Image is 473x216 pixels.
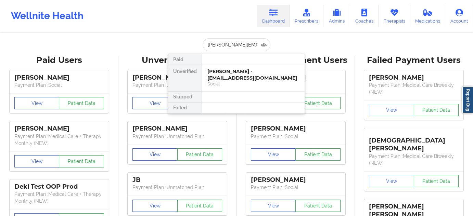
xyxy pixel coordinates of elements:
div: JB [132,176,222,184]
button: Patient Data [295,97,341,109]
button: View [251,200,296,212]
p: Payment Plan : Social [14,82,104,89]
div: Deki Test OOP Prod [14,183,104,191]
p: Payment Plan : Medical Care + Therapy Monthly (NEW) [14,133,104,147]
button: Patient Data [295,148,341,161]
div: Paid Users [5,55,114,66]
div: [PERSON_NAME] - [EMAIL_ADDRESS][DOMAIN_NAME] [207,68,299,81]
div: Unverified [168,65,202,92]
button: Patient Data [177,200,222,212]
p: Payment Plan : Unmatched Plan [132,184,222,191]
a: Dashboard [257,5,290,27]
p: Payment Plan : Social [251,184,341,191]
button: Patient Data [59,155,104,167]
p: Payment Plan : Social [251,133,341,140]
button: Patient Data [295,200,341,212]
button: View [369,104,414,116]
button: View [132,200,178,212]
div: [PERSON_NAME] [132,74,222,82]
p: Payment Plan : Medical Care + Therapy Monthly (NEW) [14,191,104,204]
a: Report Bug [462,86,473,113]
button: View [14,155,60,167]
button: View [369,175,414,187]
button: Patient Data [414,175,459,187]
p: Payment Plan : Unmatched Plan [132,133,222,140]
a: Admins [323,5,350,27]
button: View [251,148,296,161]
div: Failed [168,103,202,113]
a: Prescribers [290,5,324,27]
p: Payment Plan : Unmatched Plan [132,82,222,89]
a: Medications [410,5,446,27]
div: [PERSON_NAME] [14,125,104,133]
a: Therapists [379,5,410,27]
a: Account [445,5,473,27]
button: View [14,97,60,109]
div: [PERSON_NAME] [251,176,341,184]
button: Patient Data [59,97,104,109]
button: Patient Data [177,148,222,161]
a: Coaches [350,5,379,27]
button: Patient Data [414,104,459,116]
div: [DEMOGRAPHIC_DATA][PERSON_NAME] [369,132,459,152]
button: View [132,148,178,161]
div: [PERSON_NAME] [132,125,222,133]
div: [PERSON_NAME] [369,74,459,82]
div: [PERSON_NAME] [251,125,341,133]
button: View [132,97,178,109]
div: Paid [168,54,202,65]
p: Payment Plan : Medical Care Biweekly (NEW) [369,153,459,166]
div: Unverified Users [123,55,232,66]
p: Payment Plan : Medical Care Biweekly (NEW) [369,82,459,95]
div: [PERSON_NAME] [14,74,104,82]
div: Failed Payment Users [360,55,469,66]
div: Skipped [168,92,202,103]
div: Social [207,81,299,87]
